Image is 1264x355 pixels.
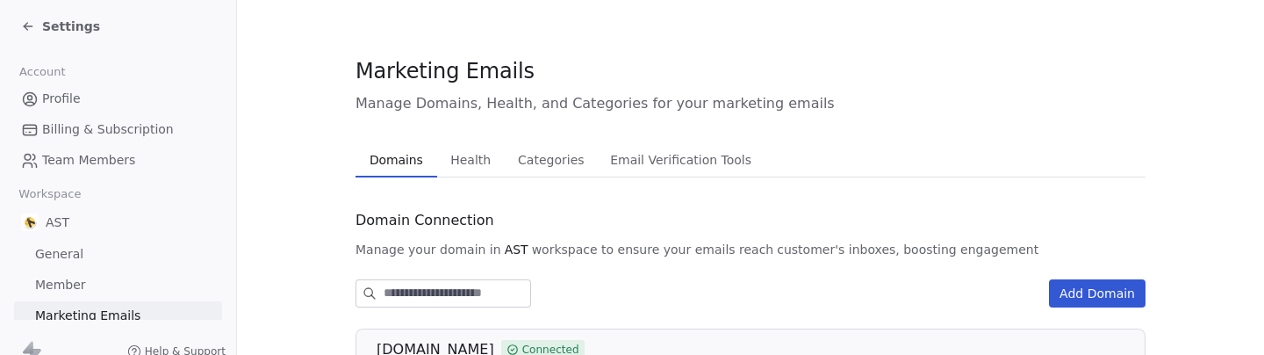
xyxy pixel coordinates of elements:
span: Manage Domains, Health, and Categories for your marketing emails [355,93,1145,114]
img: Logo%202022%20quad.jpg [21,214,39,231]
span: General [35,245,83,264]
a: Marketing Emails [14,301,222,330]
span: Manage your domain in [355,241,501,258]
a: Member [14,271,222,300]
a: Billing & Subscription [14,115,222,144]
span: Domains [363,148,430,172]
span: customer's inboxes, boosting engagement [777,241,1038,258]
span: Billing & Subscription [42,120,174,139]
span: workspace to ensure your emails reach [532,241,774,258]
span: Workspace [11,181,89,207]
span: Categories [511,148,591,172]
span: Account [11,59,73,85]
span: Email Verification Tools [603,148,758,172]
a: Profile [14,84,222,113]
span: Profile [42,90,81,108]
span: Marketing Emails [35,307,140,325]
span: Settings [42,18,100,35]
span: Health [443,148,498,172]
span: Member [35,276,86,294]
a: Team Members [14,146,222,175]
span: Team Members [42,151,135,170]
button: Add Domain [1049,279,1145,308]
span: AST [505,241,528,258]
a: Settings [21,18,100,35]
span: AST [46,214,69,231]
span: Marketing Emails [355,58,535,84]
span: Domain Connection [355,210,494,231]
a: General [14,240,222,269]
